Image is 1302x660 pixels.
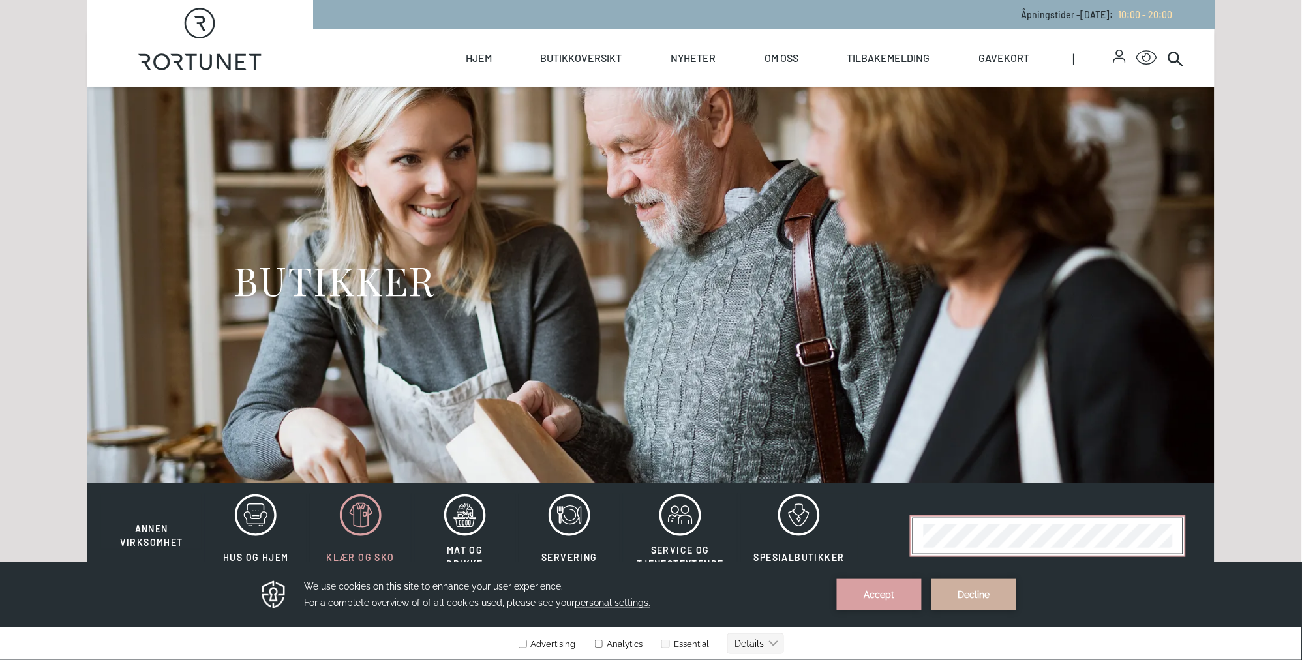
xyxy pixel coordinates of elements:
button: Hus og hjem [205,494,307,578]
span: 10:00 - 20:00 [1119,9,1173,20]
a: Hjem [466,29,492,87]
a: Tilbakemelding [847,29,930,87]
button: Klær og sko [310,494,412,578]
span: Klær og sko [326,552,394,563]
span: Hus og hjem [223,552,288,563]
h3: We use cookies on this site to enhance your user experience. For a complete overview of of all co... [304,16,821,49]
span: Servering [541,552,598,563]
button: Annen virksomhet [100,494,202,550]
input: Analytics [595,78,603,86]
button: Service og tjenesteytende [623,494,738,578]
span: Mat og drikke [447,545,483,569]
span: Service og tjenesteytende [637,545,724,569]
button: Accept [837,17,922,48]
a: Gavekort [978,29,1029,87]
span: Spesialbutikker [754,552,845,563]
label: Essential [659,77,709,87]
button: Decline [931,17,1016,48]
button: Spesialbutikker [740,494,858,578]
input: Essential [661,78,670,86]
span: personal settings. [575,35,650,46]
p: Åpningstider - [DATE] : [1022,8,1173,22]
a: Om oss [765,29,798,87]
text: Details [735,76,765,87]
button: Open Accessibility Menu [1136,48,1157,68]
span: Annen virksomhet [120,523,183,548]
a: Butikkoversikt [541,29,622,87]
img: Privacy reminder [260,17,288,48]
input: Advertising [519,78,527,86]
button: Servering [519,494,620,578]
label: Advertising [518,77,576,87]
h1: BUTIKKER [234,256,435,305]
button: Mat og drikke [414,494,516,578]
a: 10:00 - 20:00 [1113,9,1173,20]
label: Analytics [592,77,643,87]
button: Details [727,71,784,92]
span: | [1073,29,1113,87]
a: Nyheter [671,29,716,87]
